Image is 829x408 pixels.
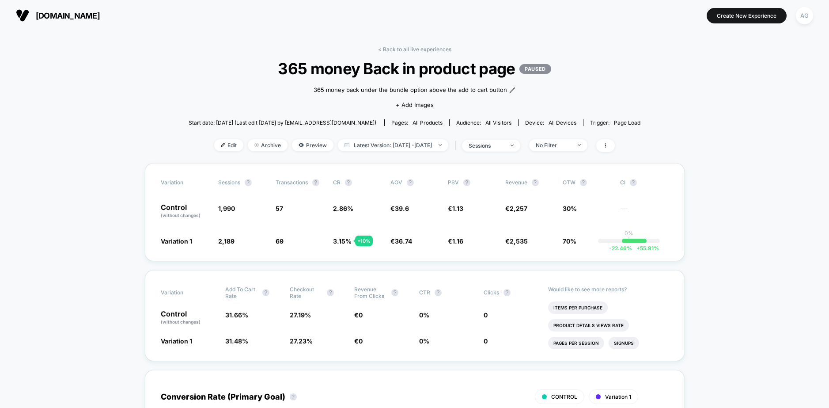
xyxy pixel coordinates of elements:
button: [DOMAIN_NAME] [13,8,102,23]
span: 0 % [419,337,429,345]
button: ? [312,179,319,186]
span: 57 [276,205,283,212]
span: Transactions [276,179,308,186]
span: CI [620,179,669,186]
p: Would like to see more reports? [548,286,669,293]
span: 365 money Back in product page [211,59,617,78]
span: € [354,337,363,345]
span: 0 % [419,311,429,319]
span: 0 [484,337,488,345]
li: Product Details Views Rate [548,319,629,332]
button: ? [630,179,637,186]
span: 1,990 [218,205,235,212]
span: 39.6 [395,205,409,212]
span: 0 [484,311,488,319]
li: Items Per Purchase [548,301,608,314]
span: 2,535 [510,237,528,245]
span: 31.48 % [225,337,248,345]
button: Create New Experience [707,8,787,23]
span: 27.23 % [290,337,313,345]
span: + [636,245,640,252]
span: all products [413,119,443,126]
span: Variation 1 [605,393,631,400]
span: Revenue From Clicks [354,286,387,299]
button: AG [793,7,816,25]
img: end [511,145,514,146]
span: 3.15 % [333,237,352,245]
li: Signups [609,337,639,349]
span: 0 [359,311,363,319]
div: sessions [469,142,504,149]
span: Variation [161,179,209,186]
span: € [448,205,463,212]
span: 70% [563,237,576,245]
p: Control [161,310,216,325]
span: 2.86 % [333,205,353,212]
button: ? [463,179,470,186]
span: Variation 1 [161,237,192,245]
span: 36.74 [395,237,412,245]
span: 31.66 % [225,311,248,319]
button: ? [245,179,252,186]
span: + Add Images [396,101,434,108]
div: Pages: [391,119,443,126]
a: < Back to all live experiences [378,46,451,53]
span: Checkout Rate [290,286,322,299]
span: [DOMAIN_NAME] [36,11,100,20]
img: Visually logo [16,9,29,22]
span: all devices [549,119,576,126]
span: € [390,205,409,212]
span: Edit [214,139,243,151]
img: end [578,144,581,146]
span: 1.16 [452,237,463,245]
span: 27.19 % [290,311,311,319]
span: 2,189 [218,237,235,245]
span: AOV [390,179,402,186]
span: 0 [359,337,363,345]
span: CR [333,179,341,186]
span: OTW [563,179,611,186]
span: Revenue [505,179,527,186]
p: PAUSED [519,64,551,74]
p: | [628,236,630,243]
div: Trigger: [590,119,640,126]
span: PSV [448,179,459,186]
span: € [505,237,528,245]
img: calendar [344,143,349,147]
span: 1.13 [452,205,463,212]
span: (without changes) [161,319,201,324]
button: ? [290,393,297,400]
button: ? [345,179,352,186]
span: 365 money back under the bundle option above the add to cart button [314,86,507,95]
span: € [354,311,363,319]
span: Add To Cart Rate [225,286,258,299]
span: Variation [161,286,209,299]
li: Pages Per Session [548,337,604,349]
span: CTR [419,289,430,296]
span: CONTROL [551,393,577,400]
button: ? [435,289,442,296]
div: Audience: [456,119,511,126]
div: No Filter [536,142,571,149]
span: All Visitors [485,119,511,126]
span: Archive [248,139,288,151]
span: Sessions [218,179,240,186]
span: Latest Version: [DATE] - [DATE] [338,139,448,151]
span: 69 [276,237,284,245]
span: 30% [563,205,577,212]
button: ? [580,179,587,186]
span: | [453,139,462,152]
span: Preview [292,139,333,151]
span: Device: [518,119,583,126]
div: AG [796,7,813,24]
span: 2,257 [510,205,527,212]
span: € [390,237,412,245]
span: € [505,205,527,212]
span: Clicks [484,289,499,296]
span: 55.91 % [632,245,659,252]
button: ? [391,289,398,296]
span: Start date: [DATE] (Last edit [DATE] by [EMAIL_ADDRESS][DOMAIN_NAME]) [189,119,376,126]
p: Control [161,204,209,219]
img: end [254,143,259,147]
span: Variation 1 [161,337,192,345]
